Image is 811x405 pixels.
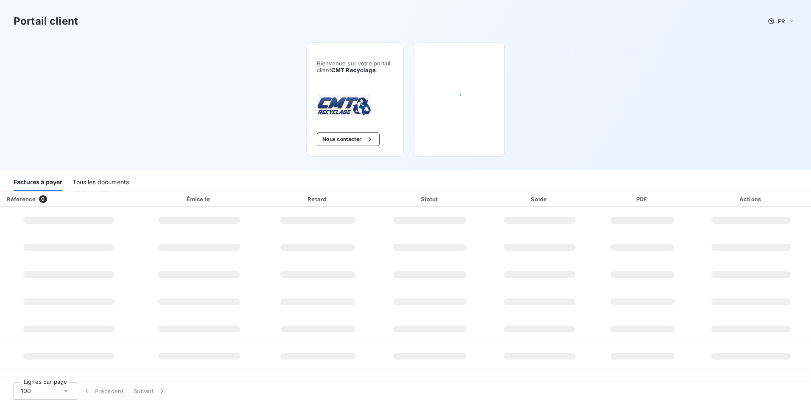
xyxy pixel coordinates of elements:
div: Factures à payer [14,173,62,191]
span: Bienvenue sur votre portail client . [317,60,393,73]
span: CMT Recyclage [331,67,376,73]
div: Émise le [139,195,260,203]
img: Company logo [317,94,371,119]
button: Précédent [77,382,129,400]
button: Suivant [129,382,171,400]
div: Tous les documents [73,173,129,191]
span: 100 [21,387,31,395]
div: Référence [7,196,36,202]
div: Solde [487,195,592,203]
span: 0 [39,195,47,203]
button: Nous contacter [317,132,380,146]
span: FR [778,18,785,25]
div: Retard [263,195,373,203]
div: Statut [376,195,484,203]
h3: Portail client [14,14,78,29]
div: Actions [693,195,809,203]
div: PDF [596,195,689,203]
